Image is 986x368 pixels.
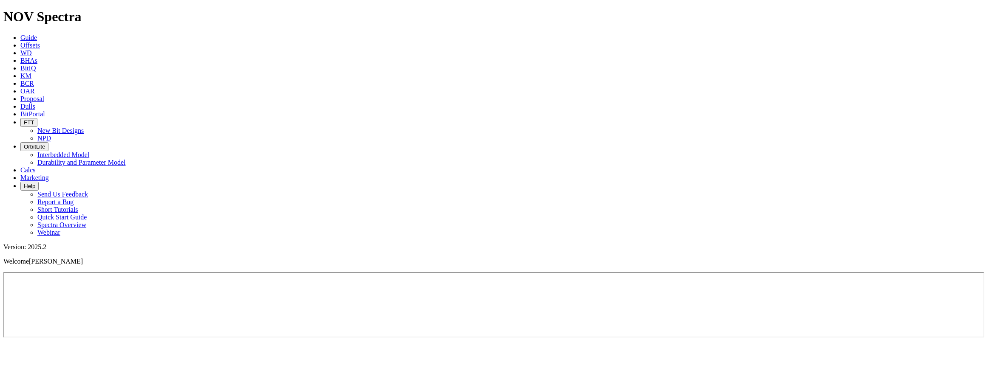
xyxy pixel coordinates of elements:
a: Offsets [20,42,40,49]
a: Webinar [37,229,60,236]
a: Interbedded Model [37,151,89,158]
button: FTT [20,118,37,127]
a: KM [20,72,31,79]
a: New Bit Designs [37,127,84,134]
a: Marketing [20,174,49,181]
a: Spectra Overview [37,221,86,228]
span: FTT [24,119,34,126]
p: Welcome [3,258,983,265]
a: Guide [20,34,37,41]
a: Durability and Parameter Model [37,159,126,166]
span: Help [24,183,35,189]
a: BCR [20,80,34,87]
a: Proposal [20,95,44,102]
div: Version: 2025.2 [3,243,983,251]
a: BitPortal [20,110,45,118]
a: Send Us Feedback [37,191,88,198]
a: WD [20,49,32,56]
a: Report a Bug [37,198,74,205]
a: Calcs [20,166,36,174]
a: BitIQ [20,65,36,72]
a: Short Tutorials [37,206,78,213]
a: Dulls [20,103,35,110]
button: OrbitLite [20,142,48,151]
a: OAR [20,87,35,95]
a: BHAs [20,57,37,64]
a: NPD [37,135,51,142]
span: OrbitLite [24,143,45,150]
a: Quick Start Guide [37,213,87,221]
h1: NOV Spectra [3,9,983,25]
span: [PERSON_NAME] [29,258,83,265]
button: Help [20,182,39,191]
